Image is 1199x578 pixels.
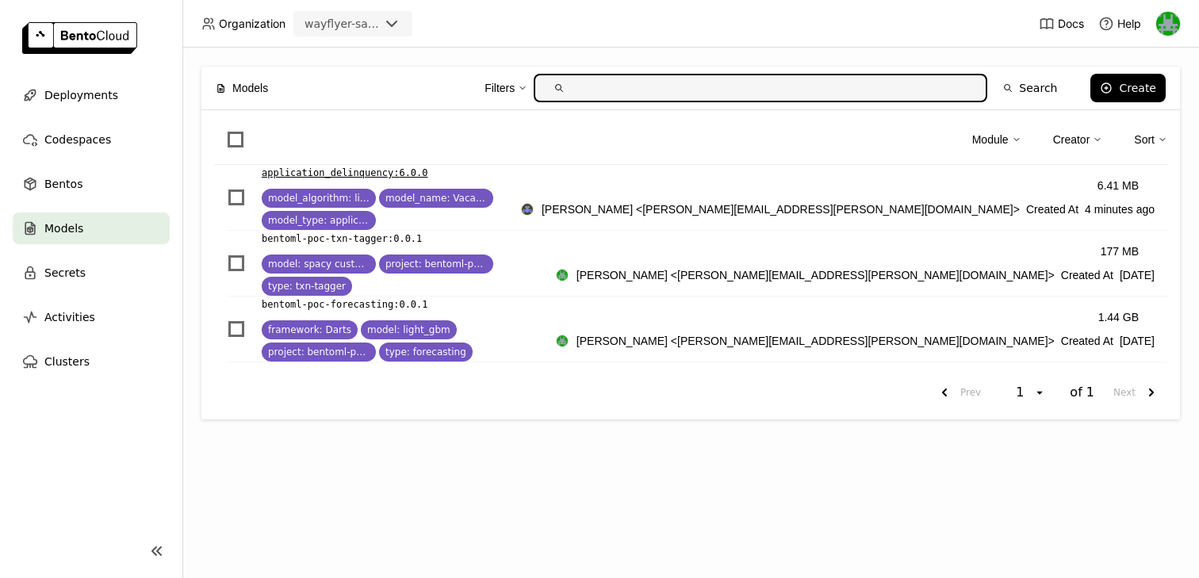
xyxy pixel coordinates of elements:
span: model: spacy custom [268,258,370,270]
button: next page. current page 1 of 1 [1107,378,1167,407]
div: 1 [1011,385,1033,400]
a: Activities [13,301,170,333]
div: 6.41 MB [1097,177,1139,194]
span: [PERSON_NAME] <[PERSON_NAME][EMAIL_ADDRESS][PERSON_NAME][DOMAIN_NAME]> [577,332,1055,350]
img: Sean Hickey [557,270,568,281]
a: Secrets [13,257,170,289]
a: bentoml-poc-forecasting:0.0.1 [262,297,556,312]
div: 177 MB [1101,243,1139,260]
span: Clusters [44,352,90,371]
span: [DATE] [1120,332,1155,350]
img: Deirdre Bevan [522,204,533,215]
div: Created At [521,201,1155,218]
span: Activities [44,308,95,327]
span: Codespaces [44,130,111,149]
p: bentoml-poc-forecasting : 0.0.1 [262,297,428,312]
a: application_delinquency:6.0.0 [262,165,521,181]
span: framework: Darts [268,323,351,336]
li: List item [214,297,1167,362]
a: Deployments [13,79,170,111]
li: List item [214,165,1167,231]
a: Docs [1039,16,1084,32]
span: Secrets [44,263,86,282]
p: application_delinquency : 6.0.0 [262,165,428,181]
span: Bentos [44,174,82,193]
span: model_algorithm: lightgbm [268,192,370,205]
span: [PERSON_NAME] <[PERSON_NAME][EMAIL_ADDRESS][PERSON_NAME][DOMAIN_NAME]> [542,201,1020,218]
span: 4 minutes ago [1085,201,1155,218]
button: Create [1090,74,1166,102]
div: Creator [1053,123,1103,156]
div: 1.44 GB [1098,308,1139,326]
span: Help [1117,17,1141,31]
span: Organization [219,17,285,31]
img: logo [22,22,137,54]
span: Models [44,219,83,238]
input: Selected wayflyer-sandbox. [381,17,382,33]
div: Creator [1053,131,1090,148]
div: Module [972,123,1021,156]
span: model_type: application [268,214,370,227]
span: model: light_gbm [367,323,450,336]
div: Created At [556,332,1155,350]
span: [DATE] [1120,266,1155,284]
div: Filters [485,79,515,97]
a: Clusters [13,346,170,377]
li: List item [214,231,1167,297]
a: Bentos [13,168,170,200]
a: Models [13,212,170,244]
div: Sort [1134,131,1155,148]
span: Docs [1058,17,1084,31]
a: bentoml-poc-txn-tagger:0.0.1 [262,231,556,247]
div: Module [972,131,1009,148]
span: of 1 [1070,385,1094,400]
div: Sort [1134,123,1167,156]
img: Sean Hickey [1156,12,1180,36]
svg: open [1033,386,1046,399]
div: Create [1119,82,1156,94]
span: model_name: VacantlyLiterateGreatdane [385,192,487,205]
img: Sean Hickey [557,335,568,346]
button: previous page. current page 1 of 1 [929,378,987,407]
span: Deployments [44,86,118,105]
div: Created At [556,266,1155,284]
div: Help [1098,16,1141,32]
span: project: bentoml-poc-txn-tagger [385,258,487,270]
span: project: bentoml-poc-forecasting [268,346,370,358]
a: Codespaces [13,124,170,155]
span: Models [232,79,268,97]
div: wayflyer-sandbox [305,16,379,32]
button: Search [994,74,1067,102]
span: [PERSON_NAME] <[PERSON_NAME][EMAIL_ADDRESS][PERSON_NAME][DOMAIN_NAME]> [577,266,1055,284]
p: bentoml-poc-txn-tagger : 0.0.1 [262,231,422,247]
span: type: forecasting [385,346,466,358]
div: Filters [485,71,527,105]
span: type: txn-tagger [268,280,346,293]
